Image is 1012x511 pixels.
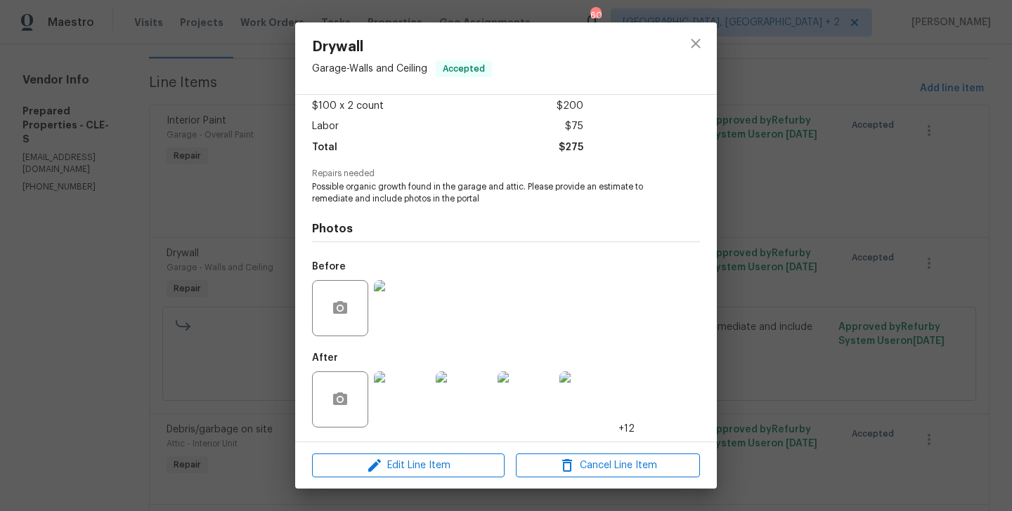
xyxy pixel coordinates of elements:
[312,138,337,158] span: Total
[312,181,661,205] span: Possible organic growth found in the garage and attic. Please provide an estimate to remediate an...
[590,8,600,22] div: 60
[312,64,427,74] span: Garage - Walls and Ceiling
[565,117,583,137] span: $75
[520,457,696,474] span: Cancel Line Item
[312,169,700,178] span: Repairs needed
[316,457,500,474] span: Edit Line Item
[437,62,491,76] span: Accepted
[312,222,700,236] h4: Photos
[618,422,635,436] span: +12
[312,353,338,363] h5: After
[559,138,583,158] span: $275
[516,453,700,478] button: Cancel Line Item
[557,96,583,117] span: $200
[312,96,384,117] span: $100 x 2 count
[312,453,505,478] button: Edit Line Item
[312,39,492,55] span: Drywall
[312,117,339,137] span: Labor
[679,27,713,60] button: close
[312,262,346,272] h5: Before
